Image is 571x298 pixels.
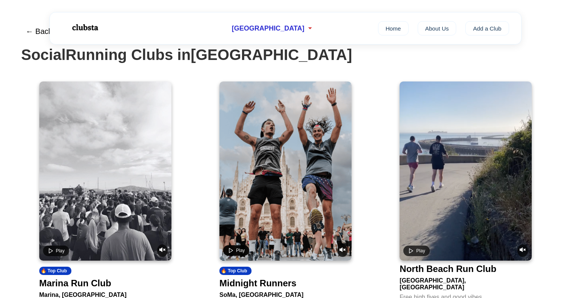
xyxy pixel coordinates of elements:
[56,248,65,253] span: Play
[219,267,252,275] div: 🔥 Top Club
[517,244,528,257] button: Unmute video
[21,46,550,63] h1: Social Running Clubs in [GEOGRAPHIC_DATA]
[337,244,348,257] button: Unmute video
[403,246,429,256] button: Play video
[465,21,509,35] a: Add a Club
[39,267,71,275] div: 🔥 Top Club
[157,244,168,257] button: Unmute video
[62,18,107,37] img: Logo
[232,25,304,32] span: [GEOGRAPHIC_DATA]
[43,246,69,256] button: Play video
[418,21,457,35] a: About Us
[400,274,532,291] div: [GEOGRAPHIC_DATA], [GEOGRAPHIC_DATA]
[236,248,245,253] span: Play
[219,278,296,289] div: Midnight Runners
[223,245,249,256] button: Play video
[39,278,111,289] div: Marina Run Club
[416,248,425,253] span: Play
[378,21,409,35] a: Home
[400,264,496,274] div: North Beach Run Club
